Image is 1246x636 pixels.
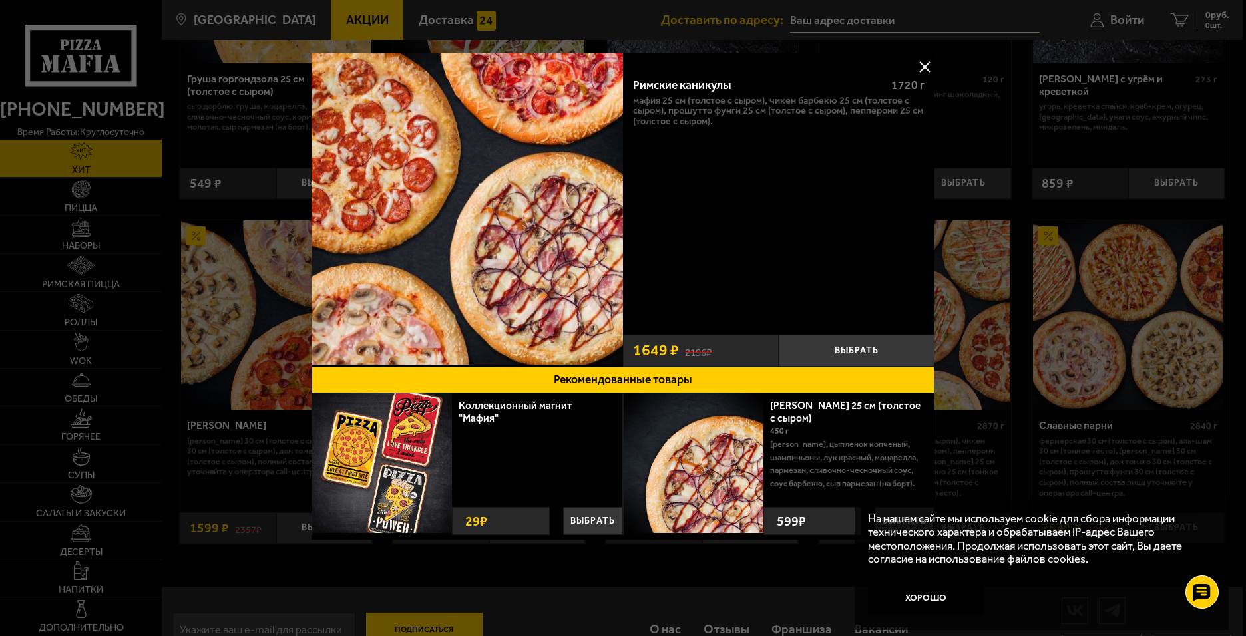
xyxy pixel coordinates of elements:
[773,508,809,534] strong: 599 ₽
[633,343,679,358] span: 1649 ₽
[770,399,921,424] a: [PERSON_NAME] 25 см (толстое с сыром)
[891,79,925,92] span: 1720 г
[311,53,623,367] a: Римские каникулы
[633,96,925,127] p: Мафия 25 см (толстое с сыром), Чикен Барбекю 25 см (толстое с сыром), Прошутто Фунги 25 см (толст...
[770,438,924,490] p: [PERSON_NAME], цыпленок копченый, шампиньоны, лук красный, моцарелла, пармезан, сливочно-чесночны...
[311,367,934,393] button: Рекомендованные товары
[685,344,712,357] s: 2196 ₽
[779,335,934,367] button: Выбрать
[868,578,985,617] button: Хорошо
[459,399,572,424] a: Коллекционный магнит "Мафия"
[462,508,491,534] strong: 29 ₽
[770,426,789,436] span: 450 г
[563,507,622,535] button: Выбрать
[633,79,881,92] div: Римские каникулы
[868,512,1208,565] p: На нашем сайте мы используем cookie для сбора информации технического характера и обрабатываем IP...
[311,53,623,365] img: Римские каникулы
